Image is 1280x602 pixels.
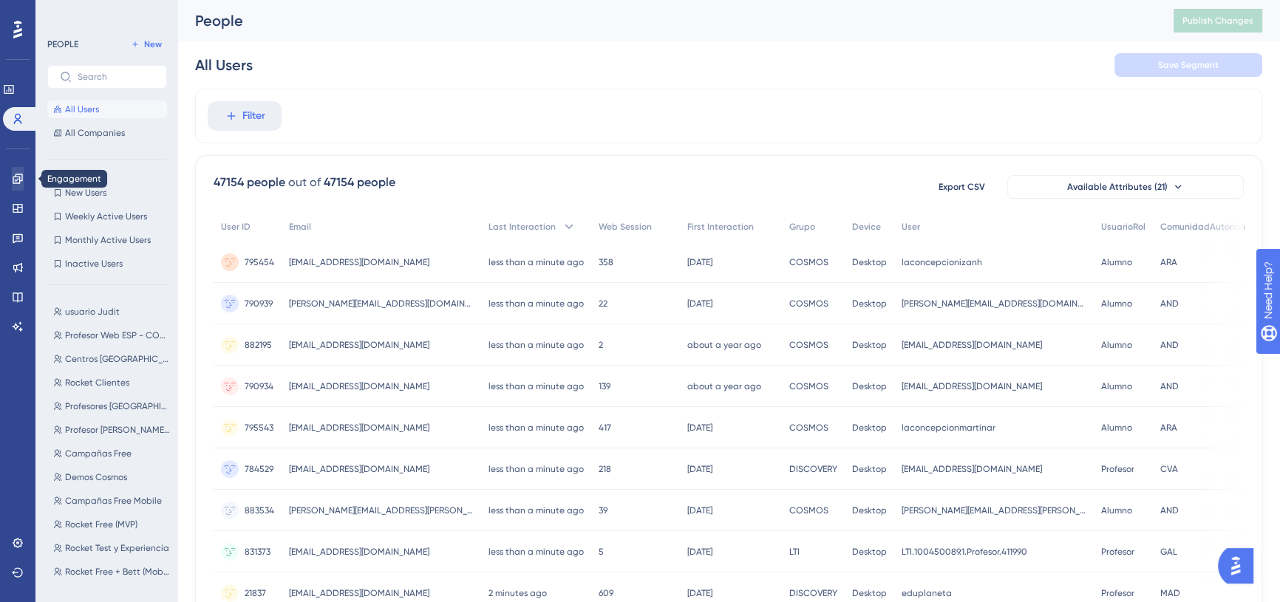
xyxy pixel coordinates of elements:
time: less than a minute ago [488,298,584,309]
span: Alumno [1101,380,1132,392]
span: 790934 [245,380,273,392]
time: [DATE] [687,464,712,474]
button: All Companies [47,124,167,142]
span: Profesor [PERSON_NAME] ESP sin exp/kam... [65,424,170,436]
button: Profesor [PERSON_NAME] ESP sin exp/kam... [47,421,176,439]
time: [DATE] [687,588,712,598]
span: AND [1160,504,1179,516]
span: COSMOS [789,504,828,516]
button: Filter [208,101,282,131]
span: GAL [1160,546,1177,558]
button: Rocket Test y Experiencia [47,539,176,557]
span: 609 [599,587,613,599]
span: [EMAIL_ADDRESS][DOMAIN_NAME] [902,339,1042,351]
span: ARA [1160,422,1177,434]
time: less than a minute ago [488,257,584,267]
span: Need Help? [35,4,92,21]
time: about a year ago [687,381,761,391]
span: Desktop [852,463,887,475]
span: Alumno [1101,339,1132,351]
time: [DATE] [687,505,712,516]
span: [EMAIL_ADDRESS][DOMAIN_NAME] [289,422,429,434]
span: 21837 [245,587,266,599]
span: COSMOS [789,298,828,309]
span: Desktop [852,298,887,309]
span: Desktop [852,380,887,392]
button: Publish Changes [1174,9,1262,33]
div: 47154 people [324,174,395,191]
span: [PERSON_NAME][EMAIL_ADDRESS][PERSON_NAME][DOMAIN_NAME] [902,504,1086,516]
span: [EMAIL_ADDRESS][DOMAIN_NAME] [289,256,429,268]
span: ARA [1160,256,1177,268]
span: [EMAIL_ADDRESS][DOMAIN_NAME] [289,380,429,392]
span: 139 [599,380,610,392]
span: [EMAIL_ADDRESS][DOMAIN_NAME] [289,587,429,599]
span: New [144,38,162,50]
span: User ID [221,221,251,233]
time: less than a minute ago [488,464,584,474]
span: Desktop [852,422,887,434]
span: Rocket Free (MVP) [65,519,137,530]
span: 22 [599,298,607,309]
button: Centros [GEOGRAPHIC_DATA] [47,350,176,368]
span: Profesores [GEOGRAPHIC_DATA] [65,400,170,412]
button: Campañas Free [47,445,176,462]
span: Rocket Clientes [65,377,129,389]
span: COSMOS [789,256,828,268]
time: [DATE] [687,257,712,267]
span: 417 [599,422,611,434]
span: Campañas Free [65,448,132,459]
span: COSMOS [789,339,828,351]
time: [DATE] [687,547,712,557]
div: All Users [195,55,253,75]
span: Save Segment [1158,59,1219,71]
span: AND [1160,298,1179,309]
time: about a year ago [687,340,761,350]
span: [PERSON_NAME][EMAIL_ADDRESS][DOMAIN_NAME] [289,298,474,309]
button: Inactive Users [47,255,167,273]
span: laconcepcionmartinar [902,422,995,434]
span: Profesor [1101,587,1134,599]
span: Campañas Free Mobile [65,495,162,507]
div: PEOPLE [47,38,78,50]
span: Filter [242,107,265,125]
span: [EMAIL_ADDRESS][DOMAIN_NAME] [289,339,429,351]
span: [EMAIL_ADDRESS][DOMAIN_NAME] [902,380,1042,392]
span: Demos Cosmos [65,471,127,483]
span: DISCOVERY [789,463,837,475]
button: usuario Judit [47,303,176,321]
time: less than a minute ago [488,340,584,350]
span: 2 [599,339,603,351]
span: Desktop [852,504,887,516]
input: Search [78,72,154,82]
span: New Users [65,187,106,199]
span: Alumno [1101,256,1132,268]
span: [EMAIL_ADDRESS][DOMAIN_NAME] [289,546,429,558]
span: Inactive Users [65,258,123,270]
button: Profesor Web ESP - COSMOS [47,326,176,344]
span: First Interaction [687,221,754,233]
span: 795454 [245,256,274,268]
span: Rocket Test y Experiencia [65,542,169,554]
time: [DATE] [687,423,712,433]
span: Desktop [852,256,887,268]
span: Alumno [1101,422,1132,434]
span: 218 [599,463,611,475]
iframe: UserGuiding AI Assistant Launcher [1218,544,1262,588]
button: Profesores [GEOGRAPHIC_DATA] [47,397,176,415]
span: COSMOS [789,380,828,392]
span: COSMOS [789,422,828,434]
button: Weekly Active Users [47,208,167,225]
span: LTI.100450089.1.Profesor.411990 [902,546,1027,558]
div: 47154 people [214,174,285,191]
time: less than a minute ago [488,547,584,557]
span: 790939 [245,298,273,309]
button: New Users [47,184,167,202]
span: Desktop [852,546,887,558]
span: Web Session [599,221,652,233]
span: Alumno [1101,504,1132,516]
span: Export CSV [939,181,985,193]
span: 882195 [245,339,272,351]
span: laconcepcionizanh [902,256,982,268]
